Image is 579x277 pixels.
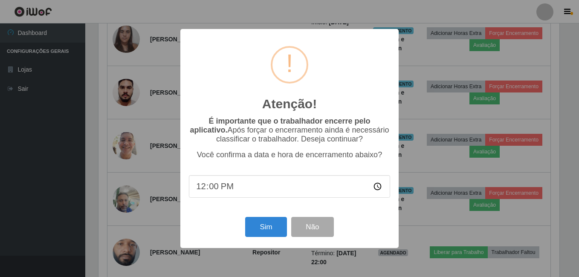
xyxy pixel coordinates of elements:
[190,117,370,134] b: É importante que o trabalhador encerre pelo aplicativo.
[189,117,390,144] p: Após forçar o encerramento ainda é necessário classificar o trabalhador. Deseja continuar?
[262,96,317,112] h2: Atenção!
[291,217,333,237] button: Não
[189,150,390,159] p: Você confirma a data e hora de encerramento abaixo?
[245,217,287,237] button: Sim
